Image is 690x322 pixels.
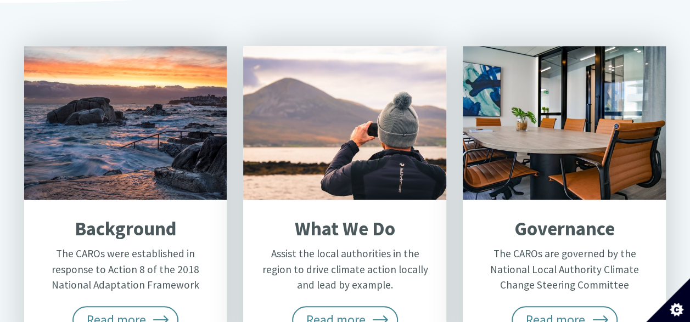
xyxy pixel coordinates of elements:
[479,246,650,293] p: The CAROs are governed by the National Local Authority Climate Change Steering Committee
[259,246,430,293] p: Assist the local authorities in the region to drive climate action locally and lead by example.
[646,278,690,322] button: Set cookie preferences
[259,217,430,240] h2: What We Do
[40,217,211,240] h2: Background
[40,246,211,293] p: The CAROs were established in response to Action 8 of the 2018 National Adaptation Framework
[479,217,650,240] h2: Governance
